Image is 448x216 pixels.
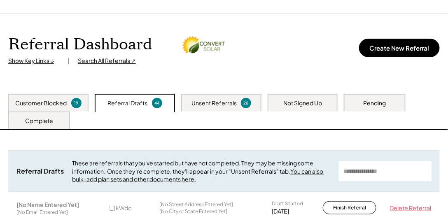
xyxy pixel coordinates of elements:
div: Draft Started [272,200,303,207]
div: Customer Blocked [16,99,67,107]
div: Show Key Links ↓ [8,57,60,65]
button: Create New Referral [359,39,440,57]
div: Search All Referrals ↗ [78,57,136,65]
div: These are referrals that you've started but have not completed. They may be missing some informat... [72,159,331,183]
div: [DATE] [272,207,289,216]
div: Delete Referral [386,204,432,212]
div: | [68,57,70,65]
div: 26 [242,100,250,106]
img: convert-solar.png [181,35,226,55]
button: Finish Referral [323,201,376,214]
h1: Referral Dashboard [8,35,152,54]
div: [No Email Entered Yet] [16,209,68,216]
div: Unsent Referrals [191,99,237,107]
div: Referral Drafts [16,167,64,176]
div: Pending [364,99,386,107]
div: [No Street Address Entered Yet] [159,201,233,208]
div: Not Signed Up [283,99,322,107]
div: Referral Drafts [108,99,148,107]
div: [_] kWdc [109,204,150,212]
div: 19 [72,100,80,106]
a: You can also bulk-add plan sets and other documents here. [72,167,324,183]
div: [No City or State Entered Yet] [159,208,227,215]
div: [No Name Entered Yet] [16,201,79,208]
div: Complete [25,117,53,125]
div: 44 [153,100,161,106]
